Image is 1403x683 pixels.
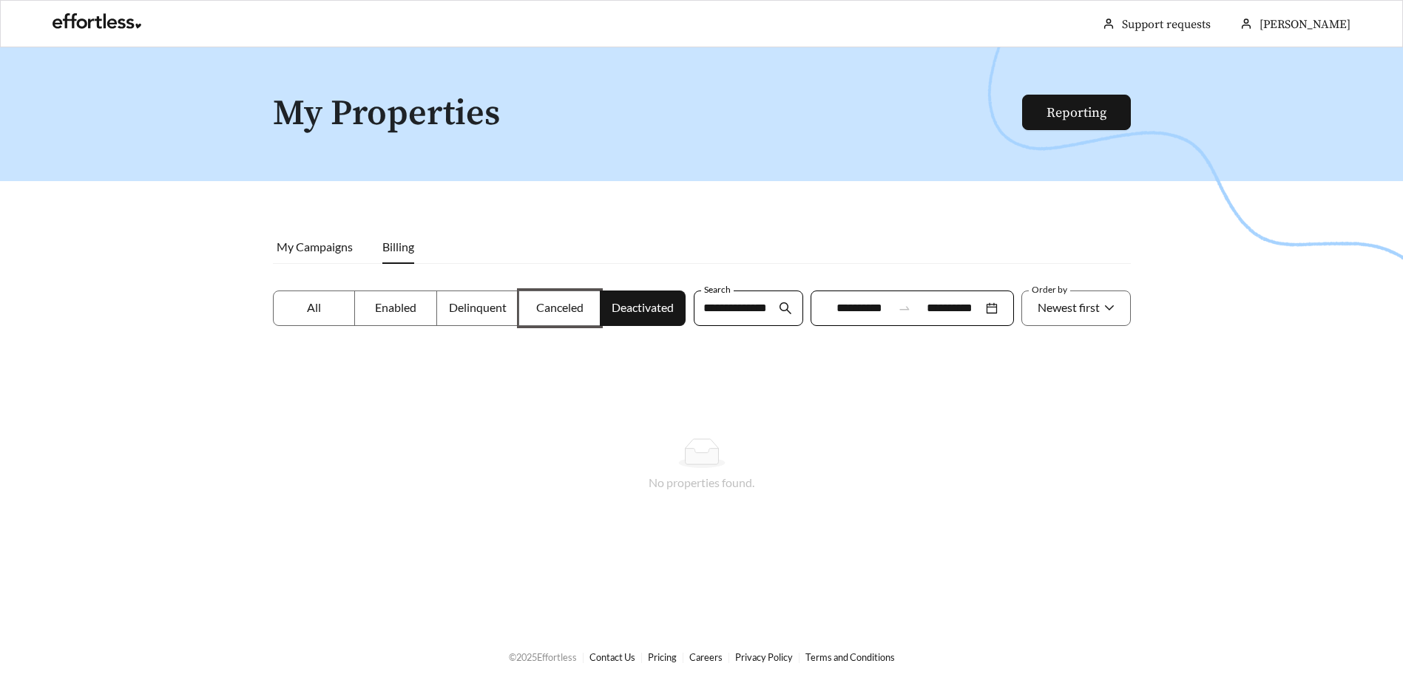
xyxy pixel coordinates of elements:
[1260,17,1350,32] span: [PERSON_NAME]
[291,474,1113,492] div: No properties found.
[1122,17,1211,32] a: Support requests
[612,300,674,314] span: Deactivated
[273,95,1024,134] h1: My Properties
[898,302,911,315] span: swap-right
[382,239,414,254] span: Billing
[307,300,321,314] span: All
[449,300,507,314] span: Delinquent
[536,300,584,314] span: Canceled
[898,302,911,315] span: to
[375,300,416,314] span: Enabled
[1047,104,1106,121] a: Reporting
[1022,95,1131,130] button: Reporting
[779,302,792,315] span: search
[1038,300,1100,314] span: Newest first
[277,239,353,254] span: My Campaigns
